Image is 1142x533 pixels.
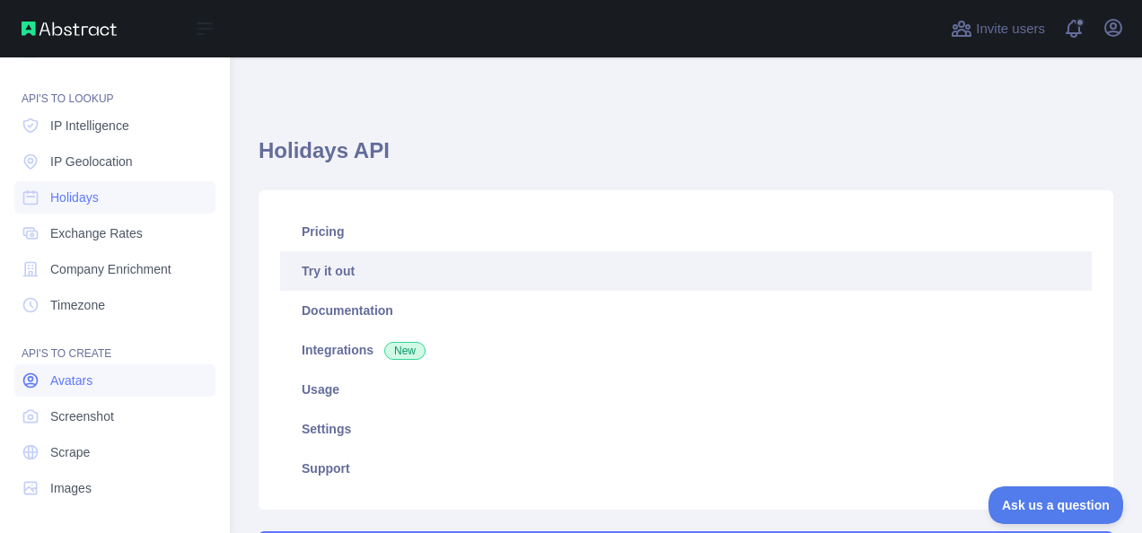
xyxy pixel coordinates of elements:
span: Exchange Rates [50,224,143,242]
span: Invite users [976,19,1045,39]
span: Images [50,479,92,497]
a: Images [14,472,215,504]
span: Scrape [50,443,90,461]
a: Usage [280,370,1092,409]
span: IP Geolocation [50,153,133,170]
span: Holidays [50,188,99,206]
a: Settings [280,409,1092,449]
a: IP Geolocation [14,145,215,178]
a: Screenshot [14,400,215,433]
a: Avatars [14,364,215,397]
a: IP Intelligence [14,109,215,142]
a: Support [280,449,1092,488]
h1: Holidays API [259,136,1113,179]
iframe: Toggle Customer Support [988,486,1124,524]
img: Abstract API [22,22,117,36]
span: Screenshot [50,407,114,425]
span: New [384,342,426,360]
a: Scrape [14,436,215,468]
span: IP Intelligence [50,117,129,135]
a: Integrations New [280,330,1092,370]
a: Pricing [280,212,1092,251]
a: Documentation [280,291,1092,330]
span: Timezone [50,296,105,314]
a: Holidays [14,181,215,214]
a: Company Enrichment [14,253,215,285]
a: Try it out [280,251,1092,291]
span: Company Enrichment [50,260,171,278]
div: API'S TO LOOKUP [14,70,215,106]
a: Timezone [14,289,215,321]
div: API'S TO CREATE [14,325,215,361]
button: Invite users [947,14,1049,43]
a: Exchange Rates [14,217,215,249]
span: Avatars [50,371,92,389]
